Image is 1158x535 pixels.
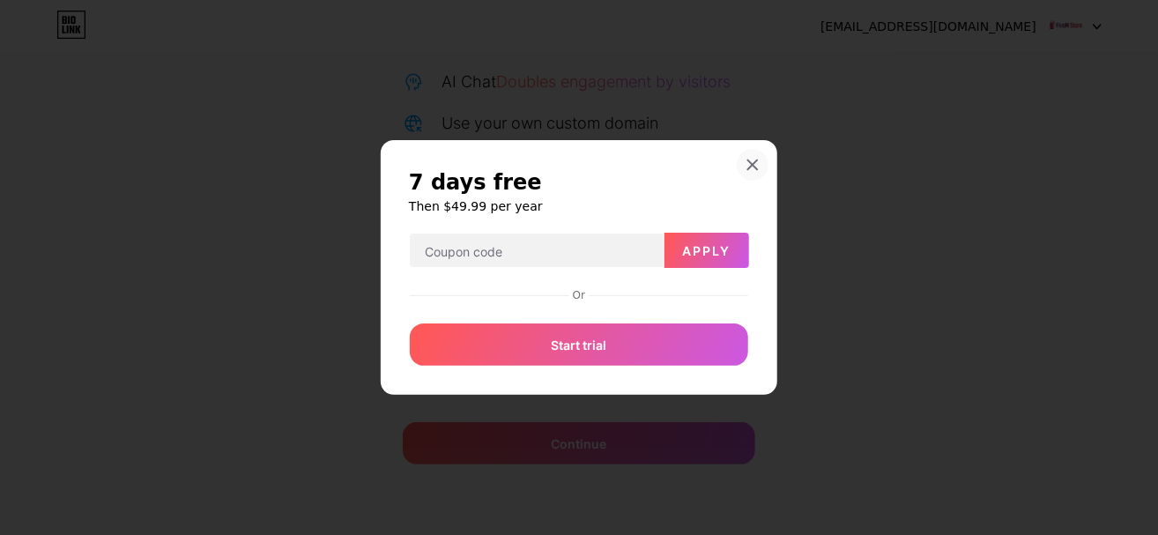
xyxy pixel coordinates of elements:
[410,234,664,269] input: Coupon code
[409,168,542,197] span: 7 days free
[664,233,749,268] button: Apply
[683,243,731,258] span: Apply
[552,336,607,354] span: Start trial
[569,288,589,302] div: Or
[409,197,749,215] h6: Then $49.99 per year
